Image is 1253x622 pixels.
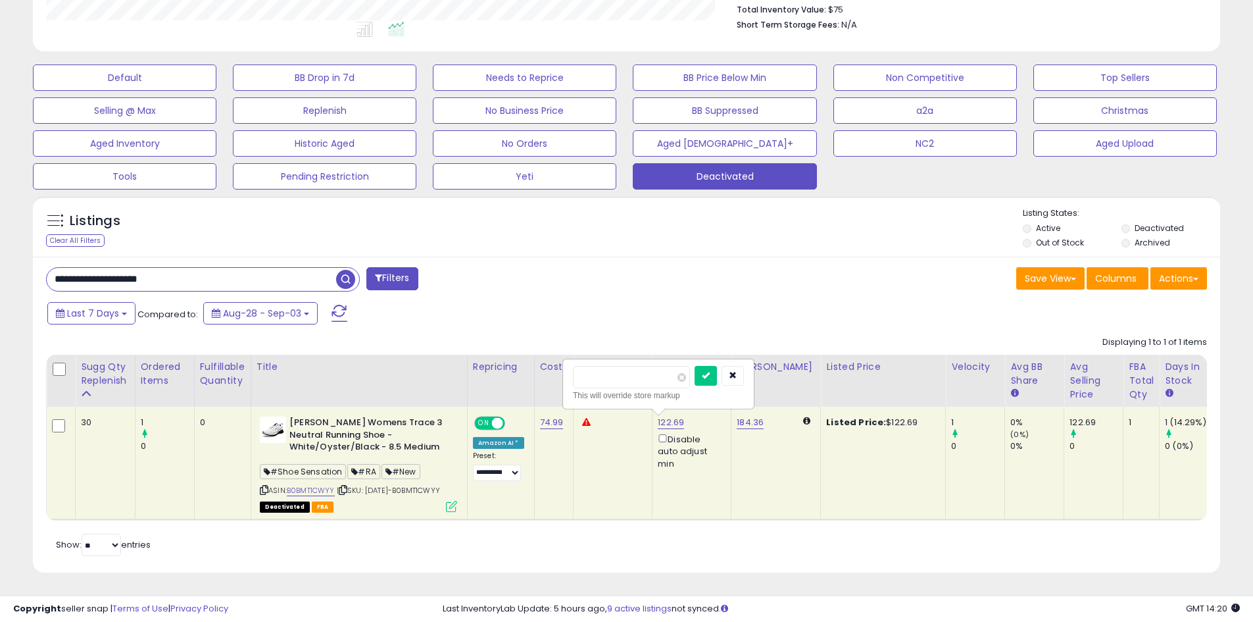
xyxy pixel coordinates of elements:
div: This will override store markup [573,389,744,402]
button: a2a [833,97,1017,124]
label: Deactivated [1135,222,1184,234]
label: Out of Stock [1036,237,1084,248]
button: Filters [366,267,418,290]
button: Historic Aged [233,130,416,157]
div: $122.69 [826,417,935,428]
a: 74.99 [540,416,564,429]
div: 1 [1129,417,1149,428]
p: Listing States: [1023,207,1220,220]
div: FBA Total Qty [1129,360,1154,402]
span: Last 7 Days [67,307,119,320]
button: Yeti [433,163,616,190]
span: Compared to: [137,308,198,321]
small: Avg BB Share. [1010,388,1018,400]
a: 9 active listings [607,602,672,615]
div: 0% [1010,417,1064,428]
div: 0 [1069,440,1123,452]
h5: Listings [70,212,120,230]
button: Selling @ Max [33,97,216,124]
span: | SKU: [DATE]-B0BMT1CWYY [337,485,440,496]
span: OFF [503,418,524,429]
div: Ordered Items [141,360,189,388]
div: seller snap | | [13,603,228,615]
div: 30 [81,417,125,428]
span: Show: entries [56,538,151,551]
button: BB Price Below Min [633,65,816,91]
b: [PERSON_NAME] Womens Trace 3 Neutral Running Shoe - White/Oyster/Black - 8.5 Medium [289,417,449,457]
a: 184.36 [737,416,764,429]
div: Title [257,360,462,374]
span: Aug-28 - Sep-03 [223,307,301,320]
div: Amazon AI * [473,437,524,449]
button: Aged Inventory [33,130,216,157]
span: Columns [1095,272,1137,285]
div: Fulfillable Quantity [200,360,245,388]
a: Privacy Policy [170,602,228,615]
div: Disable auto adjust min [658,432,721,470]
small: (0%) [1010,429,1029,440]
b: Total Inventory Value: [737,4,826,15]
a: Terms of Use [112,602,168,615]
div: [PERSON_NAME] [737,360,815,374]
button: Non Competitive [833,65,1017,91]
span: #RA [347,464,380,479]
div: Avg BB Share [1010,360,1058,388]
span: 2025-09-11 14:20 GMT [1186,602,1240,615]
small: Days In Stock. [1165,388,1173,400]
div: 1 [951,417,1004,428]
button: Replenish [233,97,416,124]
strong: Copyright [13,602,61,615]
button: Needs to Reprice [433,65,616,91]
span: All listings that are unavailable for purchase on Amazon for any reason other than out-of-stock [260,502,310,513]
div: 0 [141,440,194,452]
div: 0 [951,440,1004,452]
div: Repricing [473,360,529,374]
button: Tools [33,163,216,190]
button: Last 7 Days [47,302,135,324]
span: #Shoe Sensation [260,464,346,479]
button: No Orders [433,130,616,157]
div: Listed Price [826,360,940,374]
div: Avg Selling Price [1069,360,1118,402]
li: $75 [737,1,1197,16]
button: Save View [1016,267,1085,290]
button: Default [33,65,216,91]
label: Active [1036,222,1060,234]
a: 122.69 [658,416,684,429]
span: ON [476,418,492,429]
button: Aug-28 - Sep-03 [203,302,318,324]
div: 0 [200,417,241,428]
button: NC2 [833,130,1017,157]
button: Deactivated [633,163,816,190]
div: 0% [1010,440,1064,452]
button: Actions [1150,267,1207,290]
button: Christmas [1033,97,1217,124]
div: Cost [540,360,568,374]
th: Please note that this number is a calculation based on your required days of coverage and your ve... [76,355,135,407]
div: Last InventoryLab Update: 5 hours ago, not synced. [443,603,1240,615]
div: 1 [141,417,194,428]
span: FBA [312,502,334,513]
a: B0BMT1CWYY [287,485,335,496]
b: Listed Price: [826,416,886,428]
div: Sugg Qty Replenish [81,360,130,388]
button: Aged [DEMOGRAPHIC_DATA]+ [633,130,816,157]
button: Top Sellers [1033,65,1217,91]
div: Displaying 1 to 1 of 1 items [1102,336,1207,349]
button: No Business Price [433,97,616,124]
div: 0 (0%) [1165,440,1218,452]
button: Pending Restriction [233,163,416,190]
div: Preset: [473,452,524,481]
button: BB Drop in 7d [233,65,416,91]
span: #New [381,464,420,479]
span: N/A [841,18,857,31]
div: Clear All Filters [46,234,105,247]
div: Velocity [951,360,999,374]
button: BB Suppressed [633,97,816,124]
div: 122.69 [1069,417,1123,428]
img: 31FyeBRfjfL._SL40_.jpg [260,417,286,443]
button: Columns [1087,267,1148,290]
div: ASIN: [260,417,457,511]
button: Aged Upload [1033,130,1217,157]
b: Short Term Storage Fees: [737,19,839,30]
